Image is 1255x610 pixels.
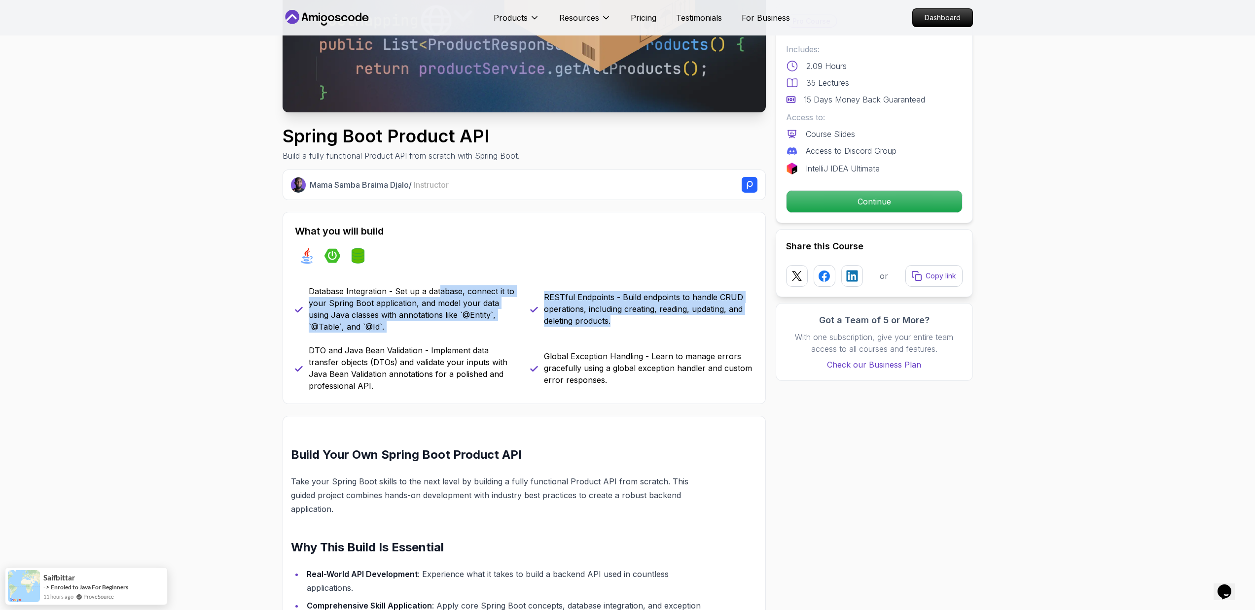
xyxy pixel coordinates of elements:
[350,248,366,264] img: spring-data-jpa logo
[786,331,963,355] p: With one subscription, give your entire team access to all courses and features.
[926,271,956,281] p: Copy link
[806,145,896,157] p: Access to Discord Group
[544,350,753,386] p: Global Exception Handling - Learn to manage errors gracefully using a global exception handler an...
[806,77,849,89] p: 35 Lectures
[291,177,306,193] img: Nelson Djalo
[307,569,418,579] strong: Real-World API Development
[786,359,963,371] a: Check our Business Plan
[786,43,963,55] p: Includes:
[283,150,520,162] p: Build a fully functional Product API from scratch with Spring Boot.
[786,190,963,213] button: Continue
[559,12,611,32] button: Resources
[631,12,656,24] a: Pricing
[905,265,963,287] button: Copy link
[310,179,449,191] p: Mama Samba Braima Djalo /
[291,474,711,516] p: Take your Spring Boot skills to the next level by building a fully functional Product API from sc...
[309,344,518,392] p: DTO and Java Bean Validation - Implement data transfer objects (DTOs) and validate your inputs wi...
[283,126,520,146] h1: Spring Boot Product API
[786,111,963,123] p: Access to:
[786,313,963,327] h3: Got a Team of 5 or More?
[291,540,711,555] h2: Why This Build Is Essential
[43,574,75,582] span: saifbittar
[324,248,340,264] img: spring-boot logo
[676,12,722,24] a: Testimonials
[786,163,798,174] img: jetbrains logo
[912,8,973,27] a: Dashboard
[1214,571,1245,600] iframe: chat widget
[295,224,753,238] h2: What you will build
[304,567,711,595] li: : Experience what it takes to build a backend API used in countless applications.
[559,12,599,24] p: Resources
[494,12,539,32] button: Products
[806,60,847,72] p: 2.09 Hours
[806,163,880,174] p: IntelliJ IDEA Ultimate
[913,9,972,27] p: Dashboard
[291,447,711,463] h2: Build Your Own Spring Boot Product API
[544,291,753,327] p: RESTful Endpoints - Build endpoints to handle CRUD operations, including creating, reading, updat...
[804,94,925,105] p: 15 Days Money Back Guaranteed
[494,12,528,24] p: Products
[880,270,888,282] p: or
[309,285,518,333] p: Database Integration - Set up a database, connect it to your Spring Boot application, and model y...
[43,583,50,591] span: ->
[8,570,40,602] img: provesource social proof notification image
[414,180,449,190] span: Instructor
[786,239,963,253] h2: Share this Course
[787,191,962,212] p: Continue
[51,583,128,591] a: Enroled to Java For Beginners
[43,592,73,601] span: 11 hours ago
[299,248,315,264] img: java logo
[83,592,114,601] a: ProveSource
[806,128,855,140] p: Course Slides
[742,12,790,24] a: For Business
